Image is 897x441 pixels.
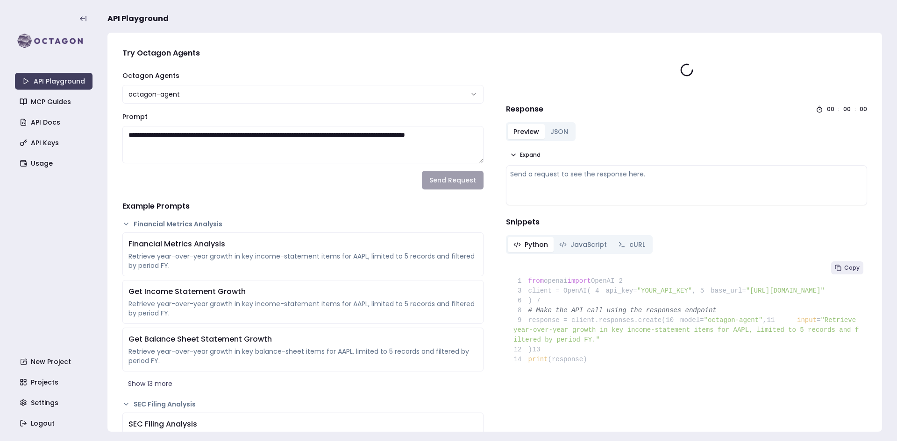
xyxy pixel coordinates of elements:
[513,346,532,353] span: )
[817,316,820,324] span: =
[15,32,93,50] img: logo-rect-yK7x_WSZ.svg
[128,238,477,250] div: Financial Metrics Analysis
[838,105,840,113] div: :
[528,277,544,285] span: from
[513,287,591,294] span: client = OpenAI(
[122,112,148,121] label: Prompt
[122,71,179,80] label: Octagon Agents
[666,315,681,325] span: 10
[614,276,629,286] span: 2
[605,287,637,294] span: api_key=
[746,287,825,294] span: "[URL][DOMAIN_NAME]"
[506,148,544,161] button: Expand
[860,105,867,113] div: 00
[16,415,93,432] a: Logout
[513,296,528,306] span: 6
[128,286,477,297] div: Get Income Statement Growth
[513,297,532,304] span: )
[16,114,93,131] a: API Docs
[692,287,696,294] span: ,
[520,151,541,159] span: Expand
[525,240,548,249] span: Python
[637,287,692,294] span: "YOUR_API_KEY"
[510,169,863,179] div: Send a request to see the response here.
[548,356,587,363] span: (response)
[128,347,477,365] div: Retrieve year-over-year growth in key balance-sheet items for AAPL, limited to 5 records and filt...
[629,240,645,249] span: cURL
[508,124,545,139] button: Preview
[128,299,477,318] div: Retrieve year-over-year growth in key income-statement items for AAPL, limited to 5 records and f...
[513,316,860,343] span: "Retrieve year-over-year growth in key income-statement items for AAPL, limited to 5 records and ...
[763,316,767,324] span: ,
[797,316,817,324] span: input
[544,277,567,285] span: openai
[827,105,834,113] div: 00
[843,105,851,113] div: 00
[568,277,591,285] span: import
[545,124,574,139] button: JSON
[122,48,484,59] h4: Try Octagon Agents
[513,306,528,315] span: 8
[528,307,717,314] span: # Make the API call using the responses endpoint
[16,374,93,391] a: Projects
[506,104,543,115] h4: Response
[16,394,93,411] a: Settings
[513,315,528,325] span: 9
[844,264,860,272] span: Copy
[570,240,607,249] span: JavaScript
[16,134,93,151] a: API Keys
[591,277,614,285] span: OpenAI
[513,355,528,364] span: 14
[513,316,666,324] span: response = client.responses.create(
[696,286,711,296] span: 5
[532,296,547,306] span: 7
[122,375,484,392] button: Show 13 more
[15,73,93,90] a: API Playground
[122,399,484,409] button: SEC Filing Analysis
[854,105,856,113] div: :
[513,286,528,296] span: 3
[532,345,547,355] span: 13
[506,217,867,228] h4: Snippets
[16,155,93,172] a: Usage
[831,261,863,274] button: Copy
[122,201,484,212] h4: Example Prompts
[591,286,606,296] span: 4
[767,315,782,325] span: 11
[704,316,762,324] span: "octagon-agent"
[128,334,477,345] div: Get Balance Sheet Statement Growth
[107,13,169,24] span: API Playground
[122,219,484,229] button: Financial Metrics Analysis
[128,419,477,430] div: SEC Filing Analysis
[711,287,746,294] span: base_url=
[528,356,548,363] span: print
[16,93,93,110] a: MCP Guides
[680,316,704,324] span: model=
[128,252,477,270] div: Retrieve year-over-year growth in key income-statement items for AAPL, limited to 5 records and f...
[16,353,93,370] a: New Project
[513,345,528,355] span: 12
[513,276,528,286] span: 1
